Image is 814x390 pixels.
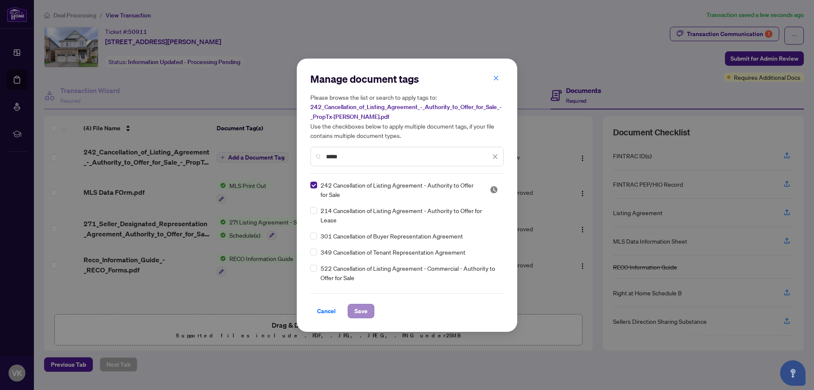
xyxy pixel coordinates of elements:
span: close [492,154,498,160]
span: Pending Review [490,185,498,194]
span: 349 Cancellation of Tenant Representation Agreement [321,247,466,257]
h2: Manage document tags [310,72,504,86]
button: Open asap [780,360,806,386]
button: Cancel [310,304,343,318]
span: Cancel [317,304,336,318]
span: 214 Cancellation of Listing Agreement - Authority to Offer for Lease [321,206,499,224]
button: Save [348,304,374,318]
span: 242_Cancellation_of_Listing_Agreement_-_Authority_to_Offer_for_Sale_-_PropTx-[PERSON_NAME].pdf [310,103,502,121]
span: 242 Cancellation of Listing Agreement - Authority to Offer for Sale [321,180,479,199]
h5: Please browse the list or search to apply tags to: Use the checkboxes below to apply multiple doc... [310,93,504,140]
span: Save [354,304,368,318]
img: status [490,185,498,194]
span: 301 Cancellation of Buyer Representation Agreement [321,231,463,241]
span: close [493,75,499,81]
span: 522 Cancellation of Listing Agreement - Commercial - Authority to Offer for Sale [321,264,499,282]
